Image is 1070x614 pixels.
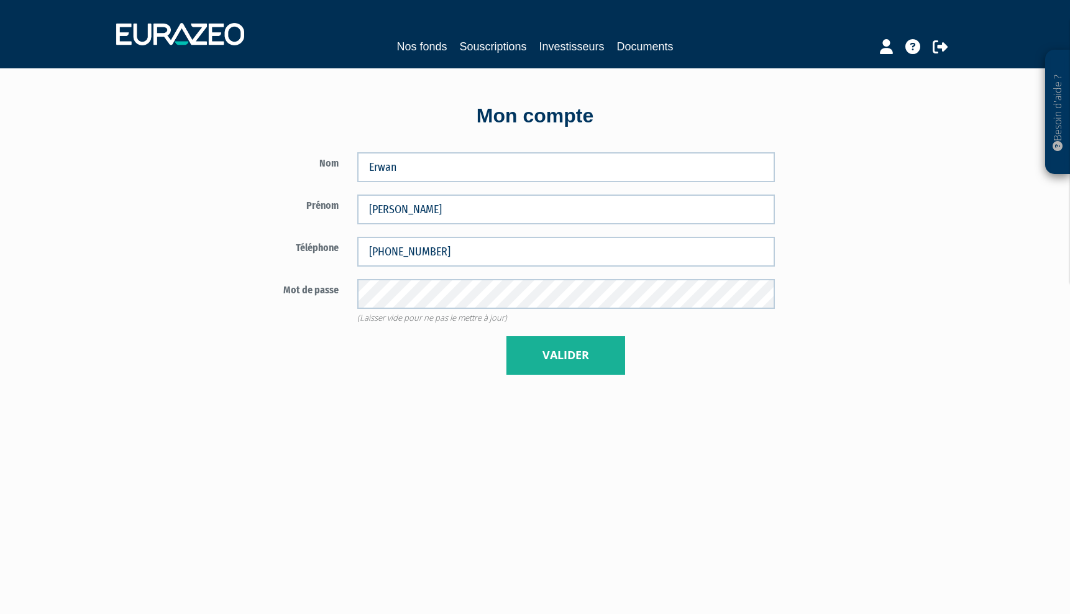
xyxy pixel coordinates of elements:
label: Téléphone [203,237,348,255]
img: 1732889491-logotype_eurazeo_blanc_rvb.png [116,23,244,45]
label: Mot de passe [203,279,348,298]
a: Nos fonds [396,38,447,55]
a: Documents [617,38,674,55]
label: Prénom [203,195,348,213]
a: Investisseurs [539,38,605,55]
span: (Laisser vide pour ne pas le mettre à jour) [357,312,507,323]
div: Mon compte [181,102,889,131]
p: Besoin d'aide ? [1051,57,1065,168]
button: Valider [506,336,625,375]
a: Souscriptions [459,38,526,55]
label: Nom [203,152,348,171]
